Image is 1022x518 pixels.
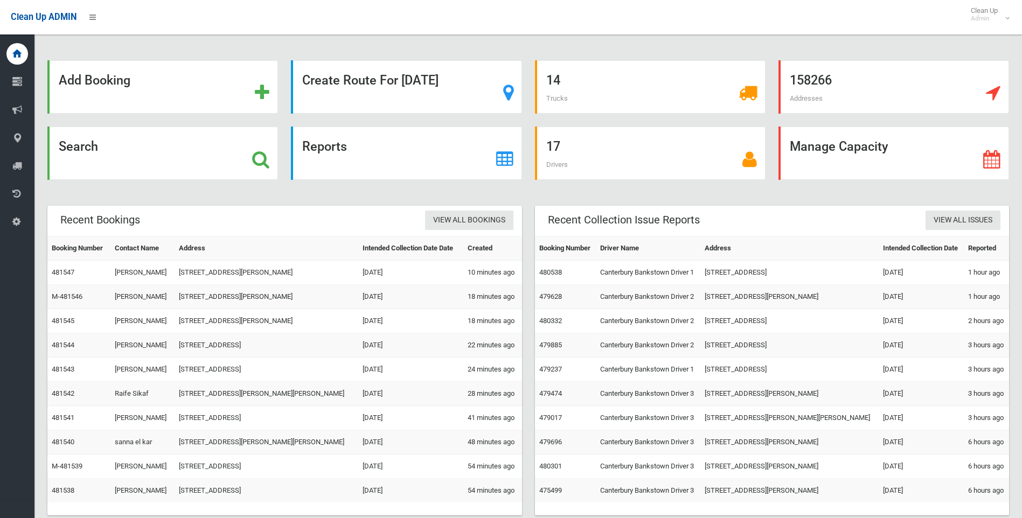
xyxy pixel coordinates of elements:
[358,285,463,309] td: [DATE]
[110,479,174,503] td: [PERSON_NAME]
[47,209,153,230] header: Recent Bookings
[59,73,130,88] strong: Add Booking
[535,60,766,114] a: 14 Trucks
[358,430,463,454] td: [DATE]
[110,333,174,358] td: [PERSON_NAME]
[539,486,562,494] a: 475499
[175,236,358,261] th: Address
[879,454,964,479] td: [DATE]
[964,285,1009,309] td: 1 hour ago
[879,382,964,406] td: [DATE]
[175,333,358,358] td: [STREET_ADDRESS]
[700,358,878,382] td: [STREET_ADDRESS]
[964,236,1009,261] th: Reported
[700,406,878,430] td: [STREET_ADDRESS][PERSON_NAME][PERSON_NAME]
[463,479,522,503] td: 54 minutes ago
[175,285,358,309] td: [STREET_ADDRESS][PERSON_NAME]
[596,382,700,406] td: Canterbury Bankstown Driver 3
[965,6,1009,23] span: Clean Up
[175,454,358,479] td: [STREET_ADDRESS]
[302,73,439,88] strong: Create Route For [DATE]
[700,382,878,406] td: [STREET_ADDRESS][PERSON_NAME]
[700,309,878,333] td: [STREET_ADDRESS]
[596,358,700,382] td: Canterbury Bankstown Driver 1
[358,309,463,333] td: [DATE]
[964,333,1009,358] td: 3 hours ago
[52,268,74,276] a: 481547
[463,454,522,479] td: 54 minutes ago
[175,261,358,285] td: [STREET_ADDRESS][PERSON_NAME]
[778,60,1009,114] a: 158266 Addresses
[110,454,174,479] td: [PERSON_NAME]
[596,309,700,333] td: Canterbury Bankstown Driver 2
[110,236,174,261] th: Contact Name
[964,261,1009,285] td: 1 hour ago
[879,285,964,309] td: [DATE]
[302,139,347,154] strong: Reports
[47,60,278,114] a: Add Booking
[700,236,878,261] th: Address
[463,309,522,333] td: 18 minutes ago
[539,462,562,470] a: 480301
[52,341,74,349] a: 481544
[463,358,522,382] td: 24 minutes ago
[700,333,878,358] td: [STREET_ADDRESS]
[964,430,1009,454] td: 6 hours ago
[175,358,358,382] td: [STREET_ADDRESS]
[358,261,463,285] td: [DATE]
[546,94,568,102] span: Trucks
[539,292,562,300] a: 479628
[463,333,522,358] td: 22 minutes ago
[546,73,560,88] strong: 14
[879,358,964,382] td: [DATE]
[596,430,700,454] td: Canterbury Bankstown Driver 3
[790,73,832,88] strong: 158266
[539,389,562,397] a: 479474
[110,358,174,382] td: [PERSON_NAME]
[535,236,596,261] th: Booking Number
[110,430,174,454] td: sanna el kar
[964,454,1009,479] td: 6 hours ago
[539,317,562,325] a: 480332
[110,261,174,285] td: [PERSON_NAME]
[175,309,358,333] td: [STREET_ADDRESS][PERSON_NAME]
[175,479,358,503] td: [STREET_ADDRESS]
[52,389,74,397] a: 481542
[879,261,964,285] td: [DATE]
[700,479,878,503] td: [STREET_ADDRESS][PERSON_NAME]
[596,333,700,358] td: Canterbury Bankstown Driver 2
[110,406,174,430] td: [PERSON_NAME]
[879,406,964,430] td: [DATE]
[110,309,174,333] td: [PERSON_NAME]
[463,285,522,309] td: 18 minutes ago
[700,261,878,285] td: [STREET_ADDRESS]
[358,333,463,358] td: [DATE]
[700,285,878,309] td: [STREET_ADDRESS][PERSON_NAME]
[463,430,522,454] td: 48 minutes ago
[52,365,74,373] a: 481543
[539,341,562,349] a: 479885
[964,358,1009,382] td: 3 hours ago
[879,236,964,261] th: Intended Collection Date
[964,479,1009,503] td: 6 hours ago
[463,261,522,285] td: 10 minutes ago
[11,12,77,22] span: Clean Up ADMIN
[539,414,562,422] a: 479017
[964,382,1009,406] td: 3 hours ago
[358,358,463,382] td: [DATE]
[291,60,522,114] a: Create Route For [DATE]
[47,127,278,180] a: Search
[175,430,358,454] td: [STREET_ADDRESS][PERSON_NAME][PERSON_NAME]
[539,365,562,373] a: 479237
[535,127,766,180] a: 17 Drivers
[971,15,998,23] small: Admin
[700,430,878,454] td: [STREET_ADDRESS][PERSON_NAME]
[964,406,1009,430] td: 3 hours ago
[596,261,700,285] td: Canterbury Bankstown Driver 1
[110,285,174,309] td: [PERSON_NAME]
[535,209,713,230] header: Recent Collection Issue Reports
[52,438,74,446] a: 481540
[358,236,463,261] th: Intended Collection Date Date
[425,211,513,230] a: View All Bookings
[539,268,562,276] a: 480538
